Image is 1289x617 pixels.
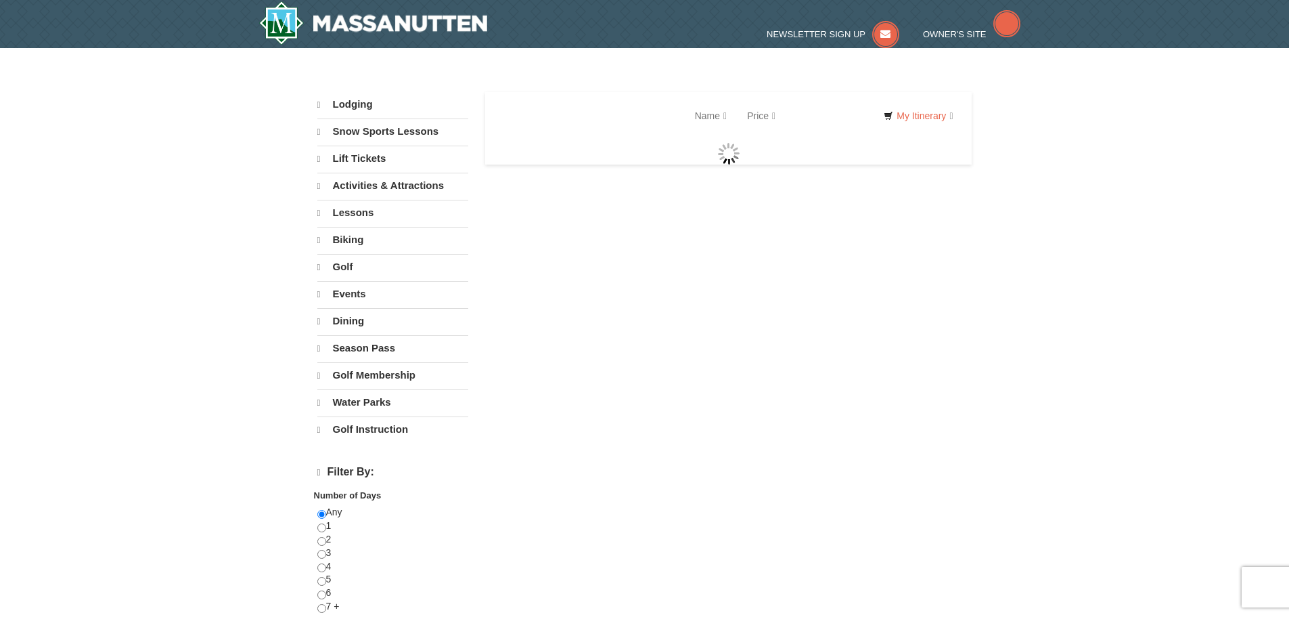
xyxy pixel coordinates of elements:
[767,29,899,39] a: Newsletter Sign Up
[737,102,786,129] a: Price
[923,29,1020,39] a: Owner's Site
[875,106,962,126] a: My Itinerary
[317,466,468,479] h4: Filter By:
[317,254,468,280] a: Golf
[317,119,468,144] a: Snow Sports Lessons
[317,146,468,171] a: Lift Tickets
[317,308,468,334] a: Dining
[317,417,468,442] a: Golf Instruction
[923,29,987,39] span: Owner's Site
[259,1,488,45] img: Massanutten Resort Logo
[685,102,737,129] a: Name
[314,490,382,501] strong: Number of Days
[317,227,468,253] a: Biking
[317,92,468,117] a: Lodging
[317,173,468,198] a: Activities & Attractions
[317,281,468,307] a: Events
[317,362,468,388] a: Golf Membership
[767,29,865,39] span: Newsletter Sign Up
[259,1,488,45] a: Massanutten Resort
[718,143,740,165] img: wait gif
[317,200,468,226] a: Lessons
[317,335,468,361] a: Season Pass
[317,389,468,415] a: Water Parks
